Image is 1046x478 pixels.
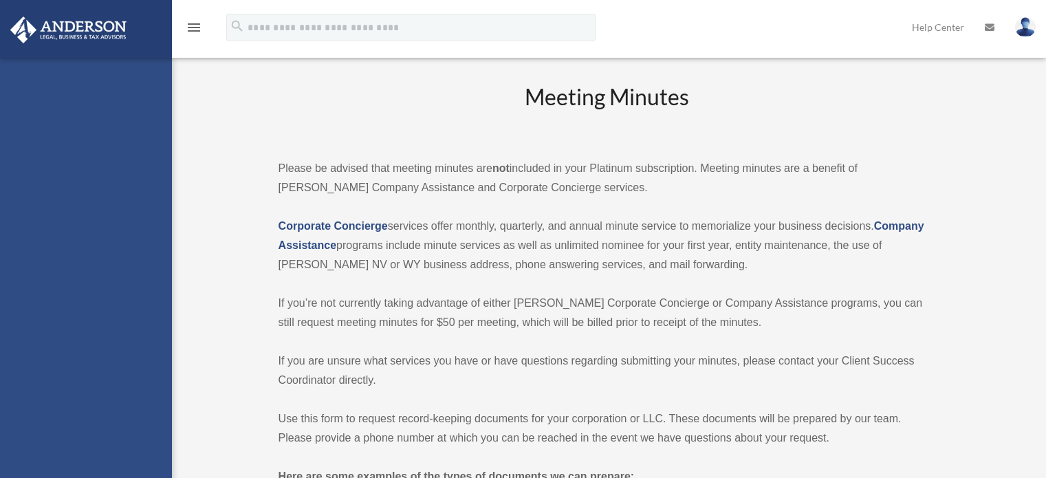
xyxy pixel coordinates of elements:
p: services offer monthly, quarterly, and annual minute service to memorialize your business decisio... [279,217,937,274]
a: Corporate Concierge [279,220,388,232]
h2: Meeting Minutes [279,82,937,139]
i: menu [186,19,202,36]
p: If you’re not currently taking advantage of either [PERSON_NAME] Corporate Concierge or Company A... [279,294,937,332]
a: menu [186,24,202,36]
i: search [230,19,245,34]
img: User Pic [1015,17,1036,37]
img: Anderson Advisors Platinum Portal [6,17,131,43]
p: Use this form to request record-keeping documents for your corporation or LLC. These documents wi... [279,409,937,448]
a: Company Assistance [279,220,924,251]
p: If you are unsure what services you have or have questions regarding submitting your minutes, ple... [279,351,937,390]
strong: not [492,162,510,174]
p: Please be advised that meeting minutes are included in your Platinum subscription. Meeting minute... [279,159,937,197]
